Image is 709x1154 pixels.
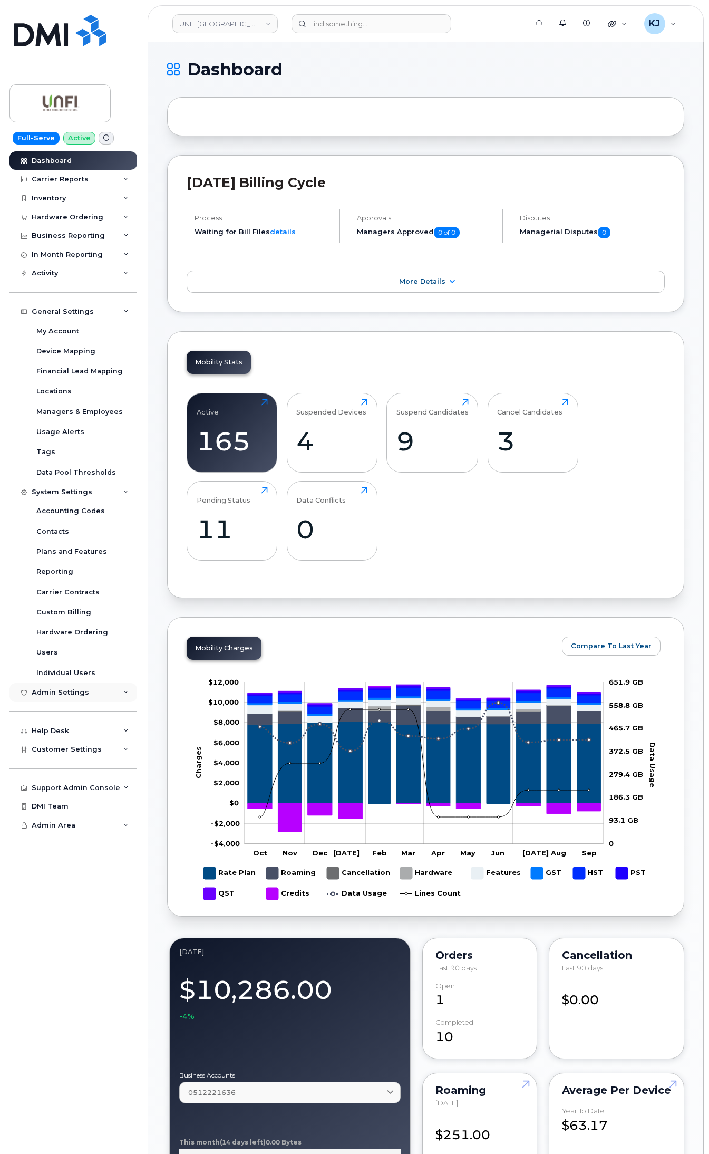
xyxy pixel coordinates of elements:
g: Legend [203,863,647,904]
g: Features [471,863,521,883]
h4: Approvals [357,214,492,222]
tspan: May [461,849,476,857]
div: Open [435,982,455,990]
tspan: [DATE] [523,849,549,857]
div: 1 [435,982,524,1009]
span: 0512221636 [188,1088,236,1098]
g: Roaming [248,705,601,725]
tspan: Charges [194,746,202,778]
div: 3 [497,426,568,457]
g: $0 [208,678,239,686]
a: Pending Status11 [197,487,268,554]
a: details [270,227,296,236]
tspan: $6,000 [213,738,239,747]
g: Credits [266,883,310,904]
div: completed [435,1018,473,1026]
tspan: $12,000 [208,678,239,686]
tspan: Dec [313,849,328,857]
div: 10 [435,1018,524,1046]
div: Orders [435,951,524,959]
div: $251.00 [435,1117,524,1145]
tspan: $0 [229,799,239,807]
a: Data Conflicts0 [296,487,367,554]
tspan: Data Usage [649,742,657,787]
span: More Details [399,277,445,285]
g: Lines Count [400,883,461,904]
div: Suspend Candidates [396,399,469,416]
a: Suspend Candidates9 [396,399,469,466]
g: $0 [213,718,239,726]
g: Hardware [400,863,453,883]
g: Cancellation [327,863,390,883]
g: $0 [208,698,239,706]
div: Year to Date [562,1107,605,1115]
div: September 2025 [179,948,401,956]
tspan: Jun [491,849,504,857]
a: Suspended Devices4 [296,399,367,466]
h4: Process [195,214,330,222]
div: Average per Device [562,1086,671,1094]
span: Last 90 days [562,964,603,972]
div: Active [197,399,219,416]
a: Active165 [197,399,268,466]
g: HST [248,688,601,714]
tspan: 651.9 GB [609,678,643,686]
g: QST [203,883,236,904]
div: $10,286.00 [179,969,401,1022]
tspan: -$2,000 [211,819,240,828]
div: 11 [197,514,268,545]
span: Dashboard [187,62,283,78]
tspan: 186.3 GB [609,793,643,802]
tspan: Sep [582,849,597,857]
span: Last 90 days [435,964,477,972]
tspan: -$4,000 [211,839,240,848]
span: -4% [179,1011,195,1022]
tspan: Oct [253,849,267,857]
g: Roaming [266,863,316,883]
tspan: 0 [609,839,614,848]
tspan: [DATE] [333,849,360,857]
g: $0 [211,819,240,828]
h5: Managers Approved [357,227,492,238]
span: 0 [598,227,610,238]
g: HST [573,863,605,883]
label: Business Accounts [179,1072,401,1079]
tspan: 558.8 GB [609,701,643,709]
g: $0 [213,758,239,767]
g: PST [616,863,647,883]
g: $0 [211,839,240,848]
tspan: $8,000 [213,718,239,726]
tspan: $2,000 [213,778,239,787]
tspan: This month [179,1138,220,1146]
g: $0 [213,738,239,747]
div: $0.00 [562,982,671,1009]
a: Cancel Candidates3 [497,399,568,466]
button: Compare To Last Year [562,637,661,656]
a: 0512221636 [179,1082,401,1103]
g: $0 [213,778,239,787]
div: 4 [296,426,367,457]
tspan: 279.4 GB [609,770,643,778]
div: 165 [197,426,268,457]
tspan: 372.5 GB [609,747,643,755]
tspan: 93.1 GB [609,816,638,824]
div: Cancellation [562,951,671,959]
tspan: Nov [283,849,297,857]
div: $63.17 [562,1107,671,1134]
g: Features [248,698,601,723]
h2: [DATE] Billing Cycle [187,175,665,190]
div: Roaming [435,1086,524,1094]
g: GST [531,863,562,883]
g: Rate Plan [203,863,256,883]
tspan: $4,000 [213,758,239,767]
div: 0 [296,514,367,545]
tspan: Feb [373,849,387,857]
div: 9 [396,426,469,457]
h4: Disputes [520,214,665,222]
div: Cancel Candidates [497,399,562,416]
tspan: Mar [402,849,416,857]
span: 0 of 0 [434,227,460,238]
div: Suspended Devices [296,399,366,416]
div: Data Conflicts [296,487,346,504]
